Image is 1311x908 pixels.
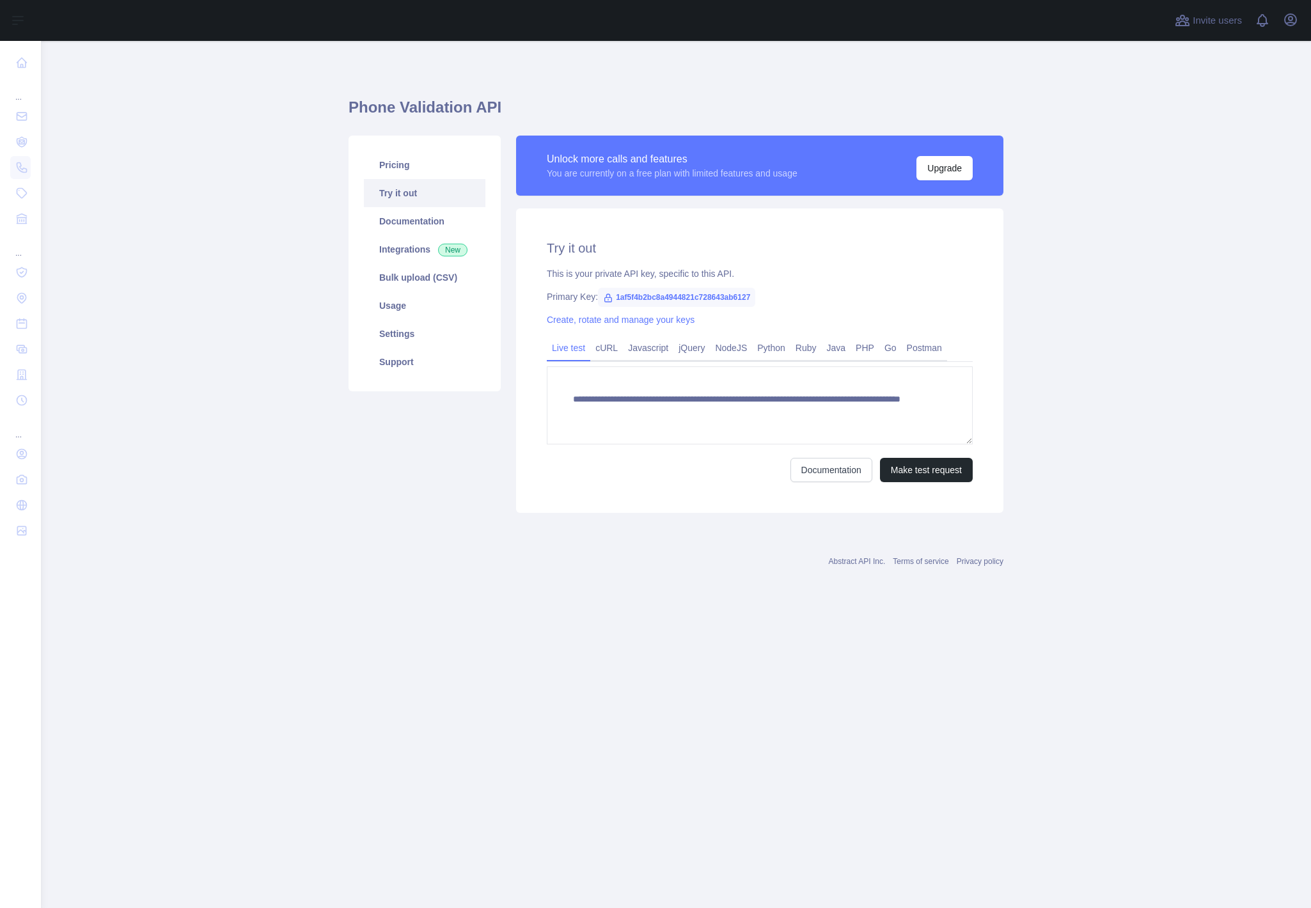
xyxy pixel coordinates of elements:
a: Javascript [623,338,673,358]
a: Usage [364,292,485,320]
a: NodeJS [710,338,752,358]
a: Privacy policy [957,557,1003,566]
a: Postman [902,338,947,358]
a: cURL [590,338,623,358]
a: Create, rotate and manage your keys [547,315,695,325]
a: Go [879,338,902,358]
div: ... [10,233,31,258]
a: Settings [364,320,485,348]
div: This is your private API key, specific to this API. [547,267,973,280]
a: PHP [851,338,879,358]
a: Integrations New [364,235,485,263]
a: Terms of service [893,557,948,566]
div: ... [10,414,31,440]
span: New [438,244,467,256]
a: Pricing [364,151,485,179]
div: ... [10,77,31,102]
a: Bulk upload (CSV) [364,263,485,292]
div: You are currently on a free plan with limited features and usage [547,167,797,180]
div: Unlock more calls and features [547,152,797,167]
span: Invite users [1193,13,1242,28]
a: Try it out [364,179,485,207]
h1: Phone Validation API [349,97,1003,128]
a: Java [822,338,851,358]
a: Ruby [790,338,822,358]
button: Upgrade [916,156,973,180]
span: 1af5f4b2bc8a4944821c728643ab6127 [598,288,755,307]
a: Python [752,338,790,358]
button: Make test request [880,458,973,482]
a: Live test [547,338,590,358]
button: Invite users [1172,10,1244,31]
a: Documentation [790,458,872,482]
a: Abstract API Inc. [829,557,886,566]
h2: Try it out [547,239,973,257]
div: Primary Key: [547,290,973,303]
a: Support [364,348,485,376]
a: Documentation [364,207,485,235]
a: jQuery [673,338,710,358]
